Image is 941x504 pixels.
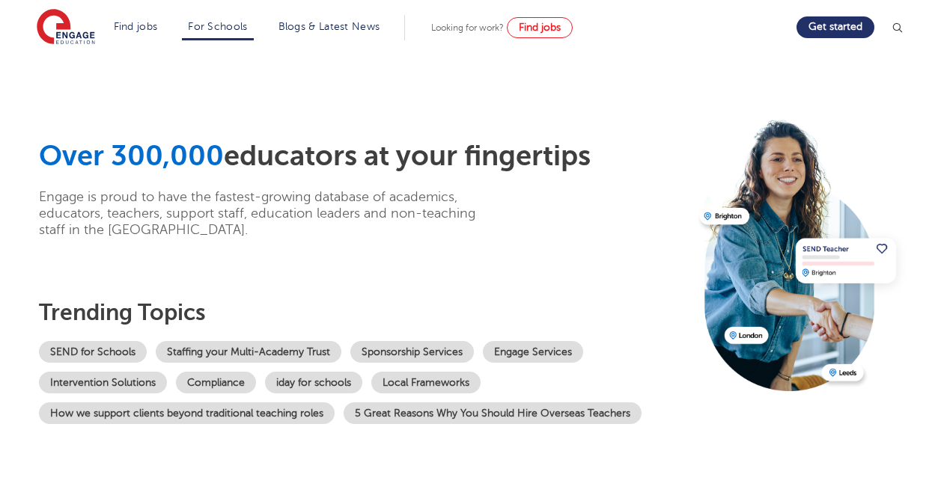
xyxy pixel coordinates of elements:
a: Staffing your Multi-Academy Trust [156,341,341,363]
a: Local Frameworks [371,372,481,393]
span: Find jobs [519,22,561,33]
a: SEND for Schools [39,341,147,363]
img: Engage Education [37,9,95,46]
a: Compliance [176,372,256,393]
a: Find jobs [114,21,158,32]
a: How we support clients beyond traditional teaching roles [39,402,335,424]
h1: educators at your fingertips [39,139,689,173]
a: For Schools [188,21,247,32]
a: Get started [797,16,874,38]
h3: Trending topics [39,299,689,326]
a: Sponsorship Services [350,341,474,363]
a: Engage Services [483,341,583,363]
a: Blogs & Latest News [278,21,380,32]
a: iday for schools [265,372,362,393]
span: Over 300,000 [39,140,224,172]
a: Intervention Solutions [39,372,167,393]
span: Looking for work? [431,22,504,33]
p: Engage is proud to have the fastest-growing database of academics, educators, teachers, support s... [39,188,499,238]
a: Find jobs [507,17,573,38]
a: 5 Great Reasons Why You Should Hire Overseas Teachers [344,402,642,424]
